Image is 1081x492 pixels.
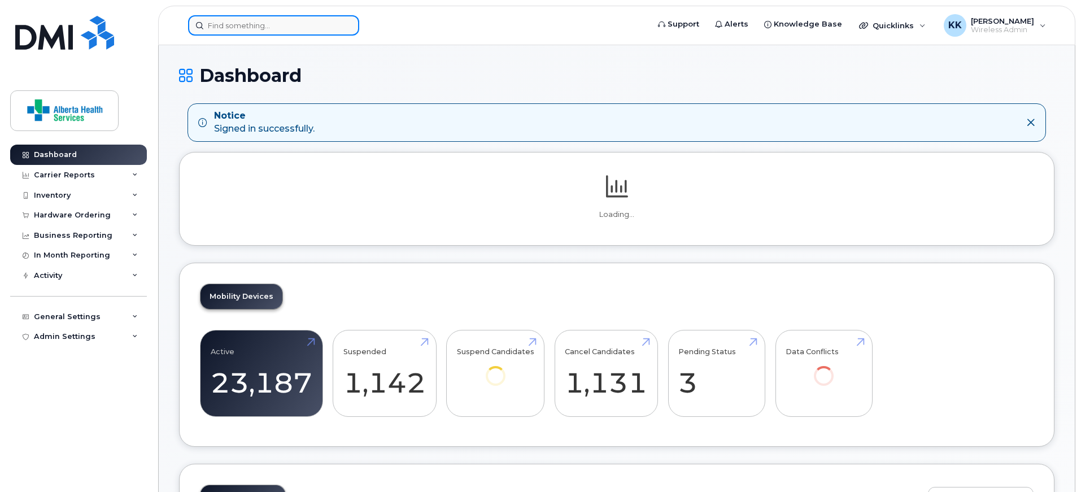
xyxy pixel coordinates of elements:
[565,336,647,411] a: Cancel Candidates 1,131
[214,110,315,136] div: Signed in successfully.
[211,336,312,411] a: Active 23,187
[457,336,534,401] a: Suspend Candidates
[179,66,1054,85] h1: Dashboard
[200,210,1034,220] p: Loading...
[214,110,315,123] strong: Notice
[786,336,862,401] a: Data Conflicts
[678,336,755,411] a: Pending Status 3
[200,284,282,309] a: Mobility Devices
[343,336,426,411] a: Suspended 1,142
